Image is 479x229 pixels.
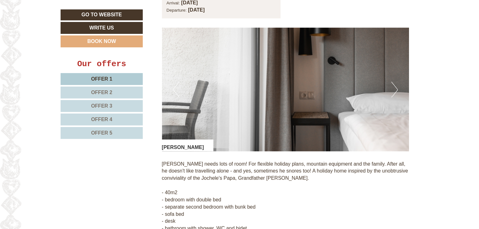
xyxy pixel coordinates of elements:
div: Our offers [61,58,143,70]
span: Offer 4 [91,117,112,122]
small: Departure: [167,8,187,13]
a: Go to website [61,9,143,20]
img: image [162,28,409,152]
span: Offer 2 [91,90,112,95]
small: Arrival: [167,1,180,5]
a: Book now [61,35,143,47]
span: Offer 5 [91,130,112,136]
button: Previous [173,82,180,98]
span: Offer 3 [91,103,112,109]
div: [PERSON_NAME] [162,140,213,152]
span: Offer 1 [91,76,112,82]
a: Write us [61,22,143,34]
b: [DATE] [188,7,205,13]
button: Next [391,82,398,98]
